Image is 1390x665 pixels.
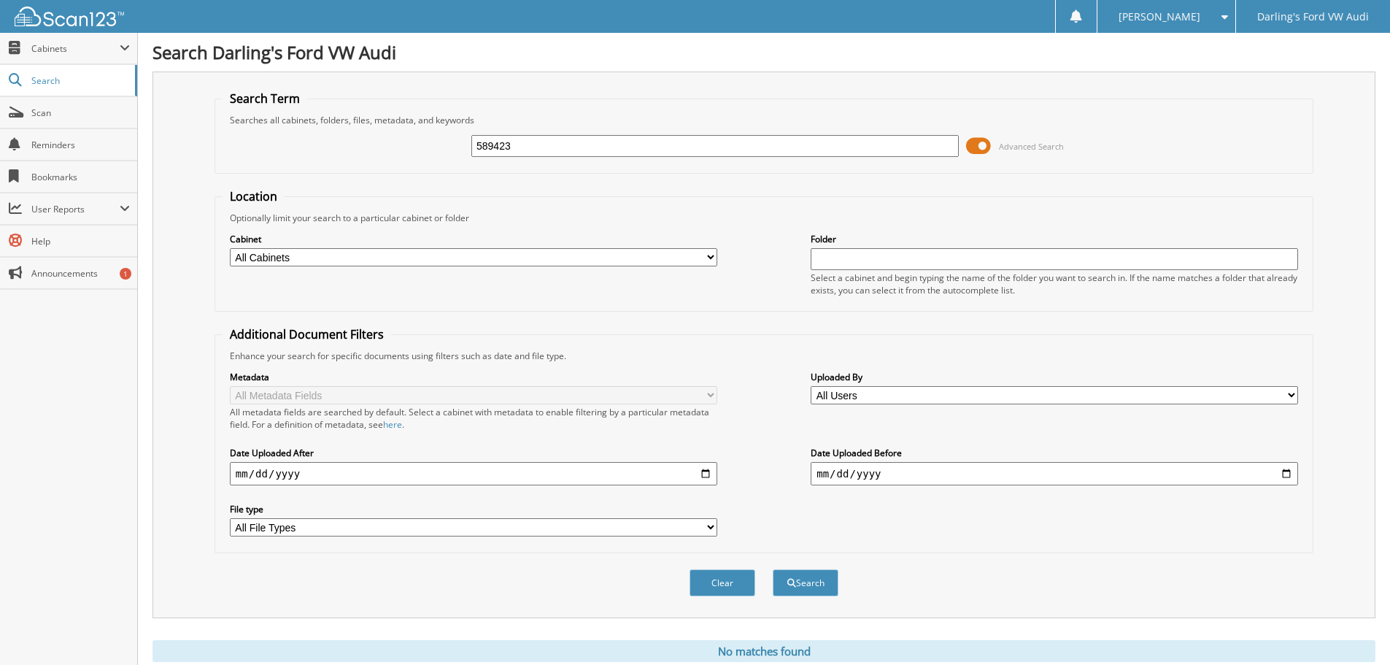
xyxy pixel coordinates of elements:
[811,447,1298,459] label: Date Uploaded Before
[230,406,717,431] div: All metadata fields are searched by default. Select a cabinet with metadata to enable filtering b...
[1119,12,1200,21] span: [PERSON_NAME]
[31,107,130,119] span: Scan
[999,141,1064,152] span: Advanced Search
[31,267,130,280] span: Announcements
[31,235,130,247] span: Help
[223,350,1305,362] div: Enhance your search for specific documents using filters such as date and file type.
[811,371,1298,383] label: Uploaded By
[811,272,1298,296] div: Select a cabinet and begin typing the name of the folder you want to search in. If the name match...
[31,42,120,55] span: Cabinets
[15,7,124,26] img: scan123-logo-white.svg
[230,447,717,459] label: Date Uploaded After
[31,74,128,87] span: Search
[690,569,755,596] button: Clear
[230,462,717,485] input: start
[152,640,1375,662] div: No matches found
[773,569,838,596] button: Search
[223,91,307,107] legend: Search Term
[230,371,717,383] label: Metadata
[383,418,402,431] a: here
[1257,12,1369,21] span: Darling's Ford VW Audi
[31,139,130,151] span: Reminders
[223,212,1305,224] div: Optionally limit your search to a particular cabinet or folder
[223,188,285,204] legend: Location
[223,326,391,342] legend: Additional Document Filters
[230,503,717,515] label: File type
[31,203,120,215] span: User Reports
[811,233,1298,245] label: Folder
[31,171,130,183] span: Bookmarks
[811,462,1298,485] input: end
[152,40,1375,64] h1: Search Darling's Ford VW Audi
[120,268,131,280] div: 1
[223,114,1305,126] div: Searches all cabinets, folders, files, metadata, and keywords
[230,233,717,245] label: Cabinet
